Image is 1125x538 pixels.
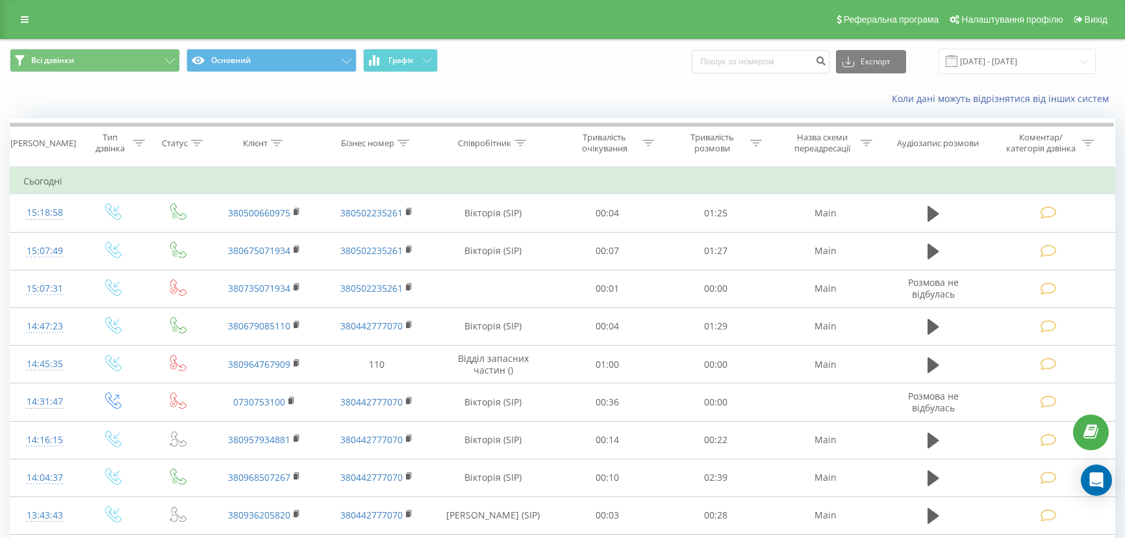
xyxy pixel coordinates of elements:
span: Реферальна програма [844,14,939,25]
button: Основний [186,49,357,72]
input: Пошук за номером [692,50,829,73]
div: Коментар/категорія дзвінка [1003,132,1079,154]
span: Налаштування профілю [961,14,1063,25]
td: Сьогодні [10,168,1115,194]
div: 14:45:35 [23,352,66,377]
td: 00:01 [553,270,661,307]
div: 15:07:49 [23,238,66,264]
div: Співробітник [458,138,511,149]
a: 380442777070 [340,471,403,483]
td: Main [770,459,882,496]
td: 110 [321,346,433,383]
td: 01:00 [553,346,661,383]
div: 14:16:15 [23,428,66,453]
a: 380735071934 [228,282,290,294]
div: Open Intercom Messenger [1081,465,1112,496]
td: Main [770,232,882,270]
a: 380442777070 [340,509,403,521]
td: 01:27 [662,232,770,270]
div: Тривалість очікування [570,132,639,154]
td: Вікторія (SIP) [433,421,553,459]
span: Розмова не відбулась [908,276,959,300]
a: 380936205820 [228,509,290,521]
div: Назва схеми переадресації [788,132,857,154]
td: Main [770,421,882,459]
span: Розмова не відбулась [908,390,959,414]
a: 0730753100 [233,396,285,408]
a: 380502235261 [340,207,403,219]
a: 380442777070 [340,433,403,446]
span: Вихід [1085,14,1107,25]
td: 00:03 [553,496,661,534]
td: 00:04 [553,307,661,345]
td: 00:10 [553,459,661,496]
div: Тип дзвінка [91,132,130,154]
td: 00:14 [553,421,661,459]
button: Всі дзвінки [10,49,180,72]
td: Main [770,496,882,534]
td: 00:00 [662,346,770,383]
div: 15:07:31 [23,276,66,301]
div: 14:04:37 [23,465,66,491]
td: Вікторія (SIP) [433,232,553,270]
td: Main [770,194,882,232]
a: 380500660975 [228,207,290,219]
td: Вікторія (SIP) [433,307,553,345]
span: Графік [388,56,414,65]
td: Вікторія (SIP) [433,194,553,232]
a: 380679085110 [228,320,290,332]
td: 00:00 [662,383,770,421]
td: 02:39 [662,459,770,496]
div: 13:43:43 [23,503,66,528]
div: Тривалість розмови [677,132,747,154]
td: 00:22 [662,421,770,459]
td: 01:25 [662,194,770,232]
div: Клієнт [243,138,268,149]
td: 00:04 [553,194,661,232]
td: 01:29 [662,307,770,345]
td: Main [770,346,882,383]
td: 00:36 [553,383,661,421]
div: Аудіозапис розмови [897,138,979,149]
button: Графік [363,49,438,72]
span: Всі дзвінки [31,55,74,66]
div: [PERSON_NAME] [10,138,76,149]
a: Коли дані можуть відрізнятися вiд інших систем [892,92,1115,105]
div: 14:31:47 [23,389,66,415]
a: 380502235261 [340,282,403,294]
td: 00:28 [662,496,770,534]
td: Вікторія (SIP) [433,383,553,421]
td: Вікторія (SIP) [433,459,553,496]
a: 380964767909 [228,358,290,370]
a: 380442777070 [340,396,403,408]
div: Бізнес номер [341,138,394,149]
div: 15:18:58 [23,200,66,225]
td: [PERSON_NAME] (SIP) [433,496,553,534]
td: 00:00 [662,270,770,307]
td: 00:07 [553,232,661,270]
div: 14:47:23 [23,314,66,339]
a: 380502235261 [340,244,403,257]
td: Відділ запасних частин () [433,346,553,383]
a: 380442777070 [340,320,403,332]
td: Main [770,307,882,345]
a: 380968507267 [228,471,290,483]
a: 380675071934 [228,244,290,257]
div: Статус [162,138,188,149]
a: 380957934881 [228,433,290,446]
td: Main [770,270,882,307]
button: Експорт [836,50,906,73]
